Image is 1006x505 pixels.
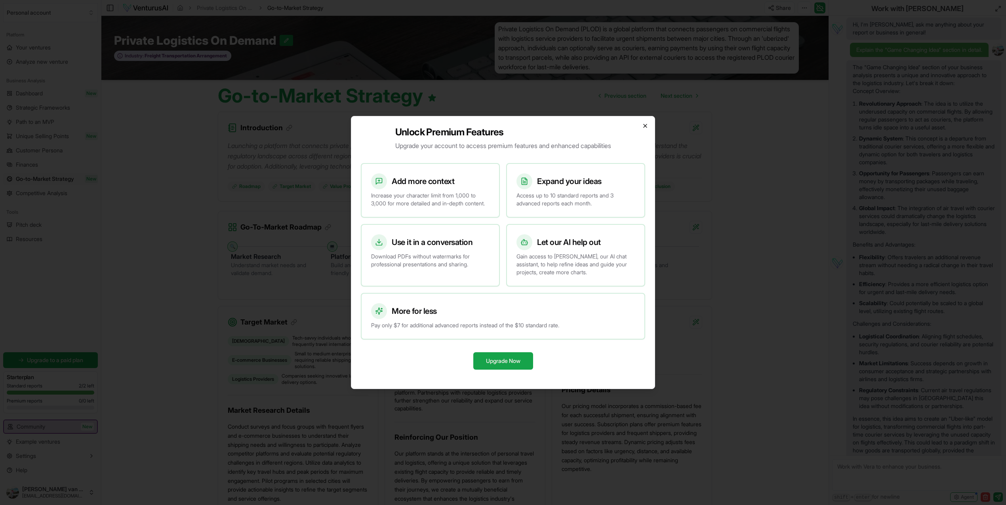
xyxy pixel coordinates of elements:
[371,192,490,207] p: Increase your character limit from 1,000 to 3,000 for more detailed and in-depth content.
[537,237,601,248] h3: Let our AI help out
[516,252,635,276] p: Gain access to [PERSON_NAME], our AI chat assistant, to help refine ideas and guide your projects...
[516,192,635,207] p: Access up to 10 standard reports and 3 advanced reports each month.
[473,352,533,370] button: Upgrade Now
[392,306,437,317] h3: More for less
[395,141,611,150] p: Upgrade your account to access premium features and enhanced capabilities
[371,321,635,329] p: Pay only $7 for additional advanced reports instead of the $10 standard rate.
[371,252,490,268] p: Download PDFs without watermarks for professional presentations and sharing.
[392,176,454,187] h3: Add more context
[537,176,602,187] h3: Expand your ideas
[395,126,611,139] h2: Unlock Premium Features
[392,237,473,248] h3: Use it in a conversation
